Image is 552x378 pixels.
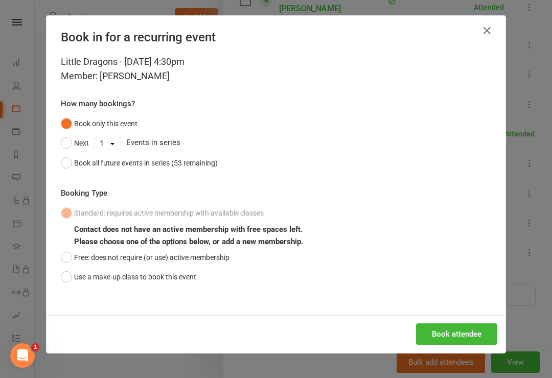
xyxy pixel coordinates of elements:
span: 1 [31,343,39,351]
iframe: Intercom live chat [10,343,35,368]
b: Contact does not have an active membership with free spaces left. [74,225,303,234]
button: Book only this event [61,114,137,133]
div: Little Dragons - [DATE] 4:30pm Member: [PERSON_NAME] [61,55,491,83]
button: Book all future events in series (53 remaining) [61,153,218,173]
div: Events in series [61,133,491,153]
button: Free: does not require (or use) active membership [61,248,229,267]
label: How many bookings? [61,98,135,110]
button: Close [479,22,495,39]
label: Booking Type [61,187,107,199]
button: Book attendee [416,323,497,345]
button: Use a make-up class to book this event [61,267,196,287]
div: Book all future events in series (53 remaining) [74,157,218,169]
h4: Book in for a recurring event [61,30,491,44]
button: Next [61,133,89,153]
b: Please choose one of the options below, or add a new membership. [74,237,303,246]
